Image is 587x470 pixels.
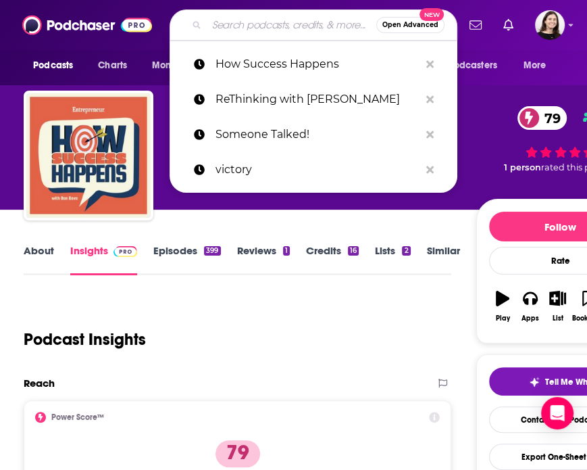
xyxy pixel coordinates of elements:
[419,8,444,21] span: New
[215,47,419,82] p: How Success Happens
[514,53,563,78] button: open menu
[153,244,220,275] a: Episodes399
[375,244,410,275] a: Lists2
[24,377,55,390] h2: Reach
[51,413,104,422] h2: Power Score™
[22,12,152,38] img: Podchaser - Follow, Share and Rate Podcasts
[24,244,54,275] a: About
[529,377,540,387] img: tell me why sparkle
[151,56,199,75] span: Monitoring
[535,10,565,40] img: User Profile
[283,246,290,256] div: 1
[215,117,419,152] p: Someone Talked!
[504,162,541,172] span: 1 person
[89,53,135,78] a: Charts
[170,117,457,152] a: Someone Talked!
[524,56,546,75] span: More
[98,56,127,75] span: Charts
[402,246,410,256] div: 2
[376,17,444,33] button: Open AdvancedNew
[541,397,573,429] div: Open Intercom Messenger
[382,22,438,28] span: Open Advanced
[142,53,217,78] button: open menu
[24,329,146,350] h1: Podcast Insights
[544,282,571,331] button: List
[521,314,539,323] div: Apps
[432,56,497,75] span: For Podcasters
[170,82,457,117] a: ReThinking with [PERSON_NAME]
[498,14,519,37] a: Show notifications dropdown
[489,282,517,331] button: Play
[204,246,220,256] div: 399
[170,152,457,187] a: victory
[170,9,457,41] div: Search podcasts, credits, & more...
[535,10,565,40] button: Show profile menu
[516,282,544,331] button: Apps
[531,106,567,130] span: 79
[26,93,151,218] img: How Success Happens
[306,244,359,275] a: Credits16
[464,14,487,37] a: Show notifications dropdown
[215,440,260,467] p: 79
[215,82,419,117] p: ReThinking with Adam Grant
[348,246,359,256] div: 16
[33,56,73,75] span: Podcasts
[496,314,510,323] div: Play
[70,244,137,275] a: InsightsPodchaser Pro
[237,244,290,275] a: Reviews1
[427,244,460,275] a: Similar
[553,314,563,323] div: List
[170,47,457,82] a: How Success Happens
[215,152,419,187] p: victory
[207,14,376,36] input: Search podcasts, credits, & more...
[24,53,91,78] button: open menu
[535,10,565,40] span: Logged in as lucynalen
[517,106,567,130] a: 79
[113,246,137,257] img: Podchaser Pro
[424,53,517,78] button: open menu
